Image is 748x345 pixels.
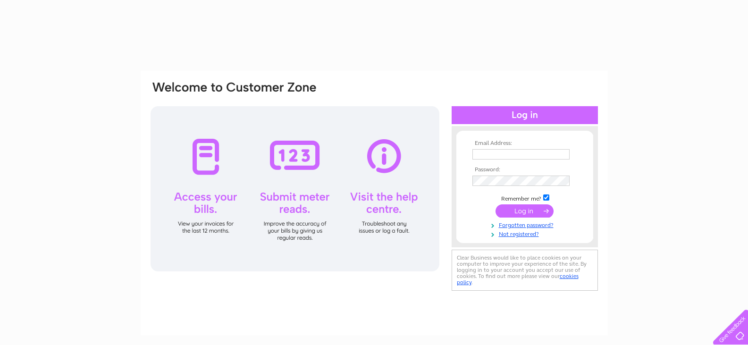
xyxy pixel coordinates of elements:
td: Remember me? [470,193,580,202]
div: Clear Business would like to place cookies on your computer to improve your experience of the sit... [452,250,598,291]
a: cookies policy [457,273,579,286]
a: Forgotten password? [472,220,580,229]
th: Email Address: [470,140,580,147]
input: Submit [496,204,554,218]
a: Not registered? [472,229,580,238]
th: Password: [470,167,580,173]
